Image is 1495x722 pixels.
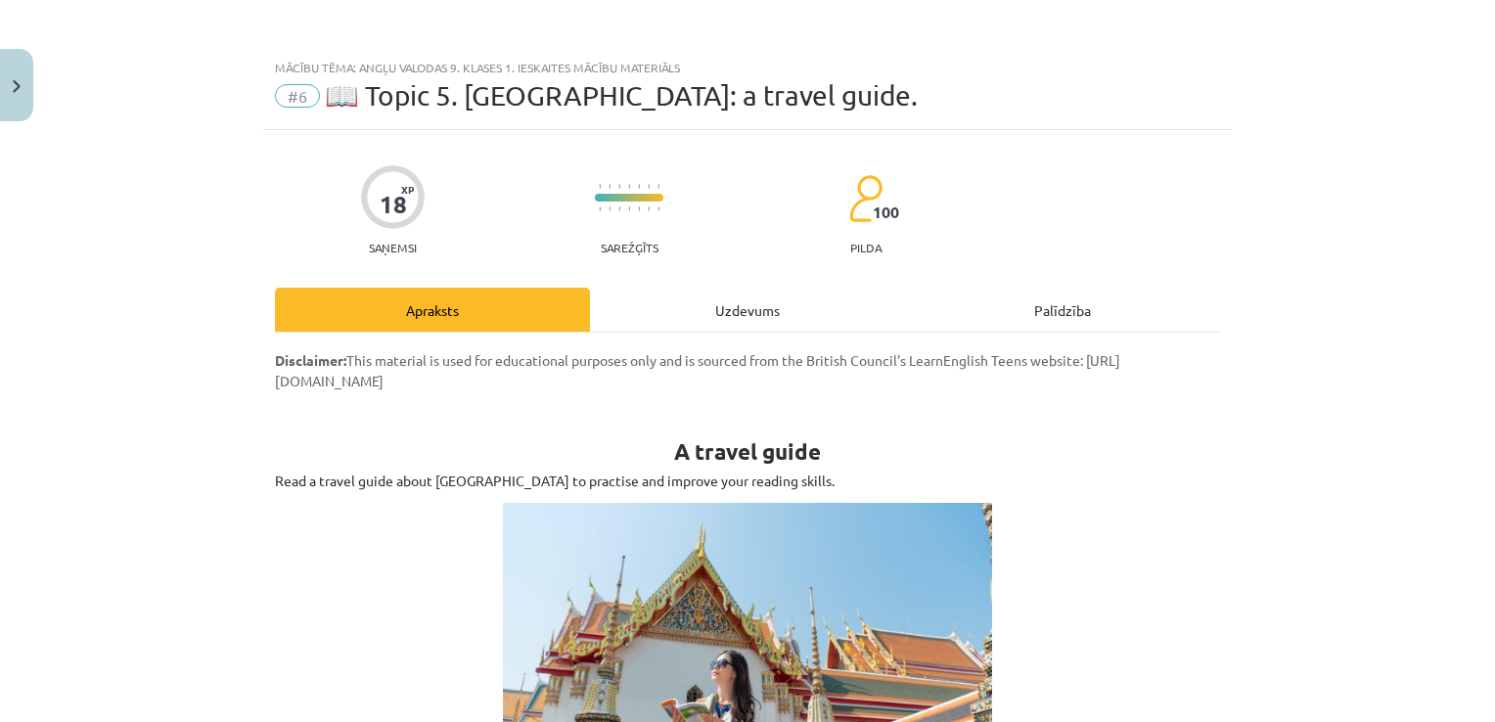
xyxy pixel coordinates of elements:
[638,206,640,211] img: icon-short-line-57e1e144782c952c97e751825c79c345078a6d821885a25fce030b3d8c18986b.svg
[628,206,630,211] img: icon-short-line-57e1e144782c952c97e751825c79c345078a6d821885a25fce030b3d8c18986b.svg
[275,351,346,369] strong: Disclaimer:
[628,184,630,189] img: icon-short-line-57e1e144782c952c97e751825c79c345078a6d821885a25fce030b3d8c18986b.svg
[618,184,620,189] img: icon-short-line-57e1e144782c952c97e751825c79c345078a6d821885a25fce030b3d8c18986b.svg
[275,61,1220,74] div: Mācību tēma: Angļu valodas 9. klases 1. ieskaites mācību materiāls
[657,184,659,189] img: icon-short-line-57e1e144782c952c97e751825c79c345078a6d821885a25fce030b3d8c18986b.svg
[609,206,611,211] img: icon-short-line-57e1e144782c952c97e751825c79c345078a6d821885a25fce030b3d8c18986b.svg
[648,184,650,189] img: icon-short-line-57e1e144782c952c97e751825c79c345078a6d821885a25fce030b3d8c18986b.svg
[648,206,650,211] img: icon-short-line-57e1e144782c952c97e751825c79c345078a6d821885a25fce030b3d8c18986b.svg
[275,288,590,332] div: Apraksts
[275,84,320,108] span: #6
[599,184,601,189] img: icon-short-line-57e1e144782c952c97e751825c79c345078a6d821885a25fce030b3d8c18986b.svg
[380,191,407,218] div: 18
[618,206,620,211] img: icon-short-line-57e1e144782c952c97e751825c79c345078a6d821885a25fce030b3d8c18986b.svg
[638,184,640,189] img: icon-short-line-57e1e144782c952c97e751825c79c345078a6d821885a25fce030b3d8c18986b.svg
[13,80,21,93] img: icon-close-lesson-0947bae3869378f0d4975bcd49f059093ad1ed9edebbc8119c70593378902aed.svg
[599,206,601,211] img: icon-short-line-57e1e144782c952c97e751825c79c345078a6d821885a25fce030b3d8c18986b.svg
[275,471,1220,491] p: Read a travel guide about [GEOGRAPHIC_DATA] to practise and improve your reading skills.
[590,288,905,332] div: Uzdevums
[325,79,918,112] span: 📖 Topic 5. [GEOGRAPHIC_DATA]: a travel guide.
[657,206,659,211] img: icon-short-line-57e1e144782c952c97e751825c79c345078a6d821885a25fce030b3d8c18986b.svg
[674,437,821,466] strong: A travel guide
[873,203,899,221] span: 100
[601,241,658,254] p: Sarežģīts
[609,184,611,189] img: icon-short-line-57e1e144782c952c97e751825c79c345078a6d821885a25fce030b3d8c18986b.svg
[848,174,883,223] img: students-c634bb4e5e11cddfef0936a35e636f08e4e9abd3cc4e673bd6f9a4125e45ecb1.svg
[905,288,1220,332] div: Palīdzība
[401,184,414,195] span: XP
[361,241,425,254] p: Saņemsi
[275,351,1120,389] span: This material is used for educational purposes only and is sourced from the British Council's Lea...
[850,241,882,254] p: pilda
